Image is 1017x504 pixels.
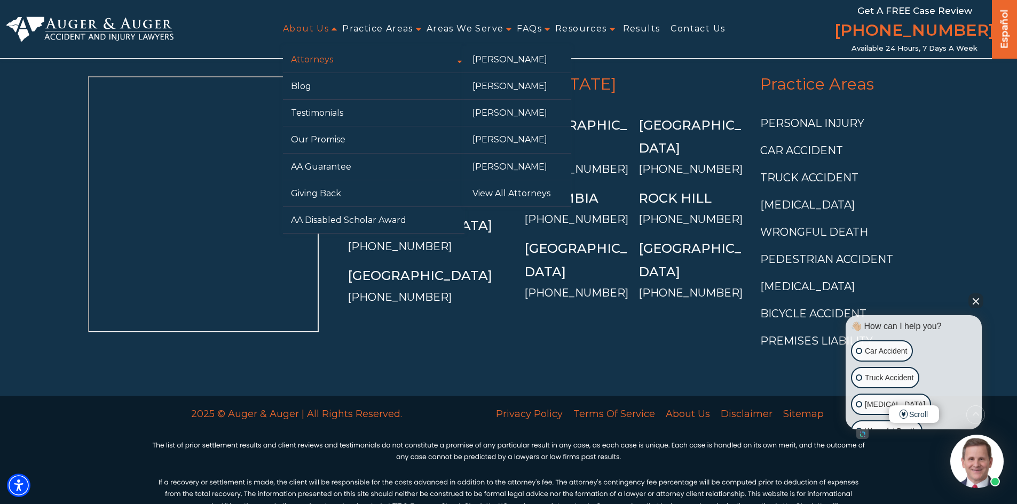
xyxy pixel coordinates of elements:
button: Close Intaker Chat Widget [968,293,983,308]
a: [PHONE_NUMBER] [348,291,452,303]
a: [PERSON_NAME] [464,154,571,180]
a: Attorneys [283,46,464,73]
a: [PHONE_NUMBER] [524,163,628,175]
a: [PHONE_NUMBER] [524,286,628,299]
a: Blog [283,73,464,99]
a: Testimonials [283,100,464,126]
a: Privacy Policy [491,403,568,425]
a: Contact Us [671,17,725,41]
p: Wrongful Death [865,425,917,438]
div: Accessibility Menu [7,474,30,497]
a: Open intaker chat [856,429,869,439]
a: Results [623,17,660,41]
a: About Us [660,403,715,425]
a: [GEOGRAPHIC_DATA] [348,268,492,283]
a: Practice Areas [342,17,413,41]
a: Wrongful Death [760,226,868,238]
p: Truck Accident [865,371,913,385]
p: Car Accident [865,345,907,358]
a: About Us [283,17,329,41]
a: Terms Of Service [568,403,660,425]
p: 2025 © Auger & Auger | All Rights Reserved. [152,405,442,422]
a: AA Guarantee [283,154,464,180]
a: Our Promise [283,126,464,153]
a: [PHONE_NUMBER] [834,19,995,44]
span: Available 24 Hours, 7 Days a Week [852,44,977,53]
a: Personal Injury [760,117,864,130]
a: Disclaimer [715,403,778,425]
a: View All Attorneys [464,180,571,206]
a: Resources [555,17,607,41]
a: [MEDICAL_DATA] [760,198,855,211]
a: [PERSON_NAME] [464,73,571,99]
a: Giving Back [283,180,464,206]
img: Intaker widget Avatar [950,435,1004,488]
a: Truck Accident [760,171,858,184]
a: [MEDICAL_DATA] [760,280,855,293]
a: [PHONE_NUMBER] [638,286,743,299]
a: [PERSON_NAME] [464,46,571,73]
a: Pedestrian Accident [760,253,893,266]
a: [PHONE_NUMBER] [638,163,743,175]
a: [PHONE_NUMBER] [524,213,628,226]
span: Get a FREE Case Review [857,5,972,16]
a: AA Disabled Scholar Award [283,207,464,233]
div: 👋🏼 How can I help you? [848,321,979,332]
a: Car Accident [760,144,843,157]
a: FAQs [517,17,542,41]
a: [GEOGRAPHIC_DATA] [638,241,741,279]
img: Auger & Auger Accident and Injury Lawyers Logo [6,17,174,42]
a: [PERSON_NAME] [464,100,571,126]
a: [GEOGRAPHIC_DATA] [638,117,741,156]
a: Rock Hill [638,190,712,206]
a: [PHONE_NUMBER] [348,240,452,253]
a: Bicycle Accident [760,307,866,320]
p: [MEDICAL_DATA] [865,398,925,411]
a: [PHONE_NUMBER] [638,213,743,226]
a: [GEOGRAPHIC_DATA] [524,241,627,279]
a: Areas We Serve [427,17,504,41]
a: Practice Areas [760,74,874,94]
a: [GEOGRAPHIC_DATA] [524,117,627,156]
a: Premises Liability [760,334,873,347]
a: Sitemap [778,403,829,425]
a: [PERSON_NAME] [464,126,571,153]
span: Scroll [889,405,939,423]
